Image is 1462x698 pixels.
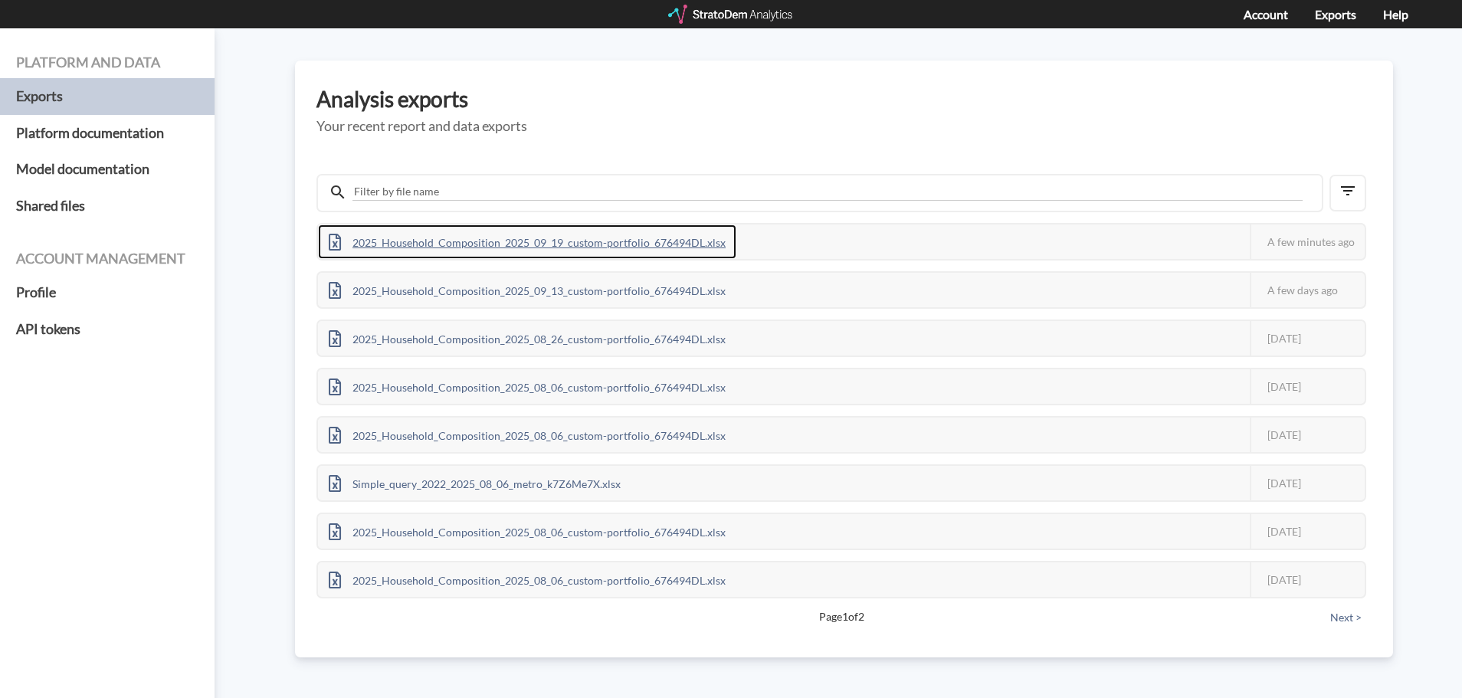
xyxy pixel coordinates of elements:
a: 2025_Household_Composition_2025_09_13_custom-portfolio_676494DL.xlsx [318,282,736,295]
div: 2025_Household_Composition_2025_09_19_custom-portfolio_676494DL.xlsx [318,224,736,259]
span: Page 1 of 2 [370,609,1313,624]
h4: Account management [16,251,198,267]
a: Exports [1315,7,1356,21]
a: Platform documentation [16,115,198,152]
a: Shared files [16,188,198,224]
a: Profile [16,274,198,311]
div: A few minutes ago [1250,224,1365,259]
div: [DATE] [1250,466,1365,500]
h4: Platform and data [16,55,198,70]
div: [DATE] [1250,418,1365,452]
div: A few days ago [1250,273,1365,307]
a: Simple_query_2022_2025_08_06_metro_k7Z6Me7X.xlsx [318,475,631,488]
a: 2025_Household_Composition_2025_09_19_custom-portfolio_676494DL.xlsx [318,234,736,247]
a: 2025_Household_Composition_2025_08_26_custom-portfolio_676494DL.xlsx [318,330,736,343]
div: [DATE] [1250,562,1365,597]
h3: Analysis exports [316,87,1372,111]
a: 2025_Household_Composition_2025_08_06_custom-portfolio_676494DL.xlsx [318,523,736,536]
div: 2025_Household_Composition_2025_09_13_custom-portfolio_676494DL.xlsx [318,273,736,307]
a: Account [1244,7,1288,21]
div: [DATE] [1250,321,1365,356]
a: Exports [16,78,198,115]
div: [DATE] [1250,369,1365,404]
div: 2025_Household_Composition_2025_08_06_custom-portfolio_676494DL.xlsx [318,562,736,597]
div: Simple_query_2022_2025_08_06_metro_k7Z6Me7X.xlsx [318,466,631,500]
a: 2025_Household_Composition_2025_08_06_custom-portfolio_676494DL.xlsx [318,427,736,440]
div: 2025_Household_Composition_2025_08_06_custom-portfolio_676494DL.xlsx [318,514,736,549]
a: Model documentation [16,151,198,188]
input: Filter by file name [352,183,1303,201]
a: API tokens [16,311,198,348]
div: 2025_Household_Composition_2025_08_06_custom-portfolio_676494DL.xlsx [318,418,736,452]
button: Next > [1326,609,1366,626]
div: [DATE] [1250,514,1365,549]
a: 2025_Household_Composition_2025_08_06_custom-portfolio_676494DL.xlsx [318,572,736,585]
a: 2025_Household_Composition_2025_08_06_custom-portfolio_676494DL.xlsx [318,378,736,392]
div: 2025_Household_Composition_2025_08_06_custom-portfolio_676494DL.xlsx [318,369,736,404]
div: 2025_Household_Composition_2025_08_26_custom-portfolio_676494DL.xlsx [318,321,736,356]
a: Help [1383,7,1408,21]
h5: Your recent report and data exports [316,119,1372,134]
